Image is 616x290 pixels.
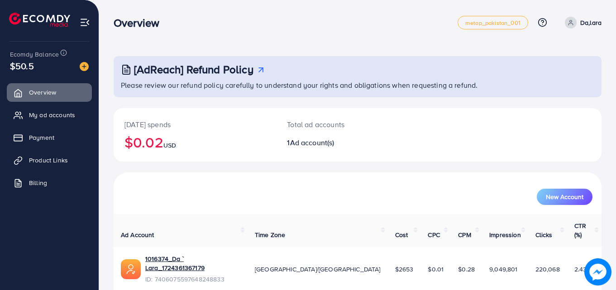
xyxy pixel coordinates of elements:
[546,194,583,200] span: New Account
[29,156,68,165] span: Product Links
[537,189,592,205] button: New Account
[535,230,553,239] span: Clicks
[465,20,520,26] span: metap_pakistan_001
[80,17,90,28] img: menu
[580,17,602,28] p: Da,lara
[489,265,517,274] span: 9,049,801
[145,275,240,284] span: ID: 7406075597648248833
[163,141,176,150] span: USD
[80,62,89,71] img: image
[7,128,92,147] a: Payment
[287,119,387,130] p: Total ad accounts
[428,265,444,274] span: $0.01
[561,17,602,29] a: Da,lara
[121,259,141,279] img: ic-ads-acc.e4c84228.svg
[10,50,59,59] span: Ecomdy Balance
[535,265,560,274] span: 220,068
[458,265,475,274] span: $0.28
[29,88,56,97] span: Overview
[121,230,154,239] span: Ad Account
[574,265,587,274] span: 2.43
[458,230,471,239] span: CPM
[458,16,528,29] a: metap_pakistan_001
[121,80,596,90] p: Please review our refund policy carefully to understand your rights and obligations when requesti...
[287,138,387,147] h2: 1
[255,230,285,239] span: Time Zone
[290,138,334,147] span: Ad account(s)
[10,59,34,72] span: $50.5
[7,174,92,192] a: Billing
[489,230,521,239] span: Impression
[7,151,92,169] a: Product Links
[114,16,167,29] h3: Overview
[29,178,47,187] span: Billing
[7,83,92,101] a: Overview
[255,265,381,274] span: [GEOGRAPHIC_DATA]/[GEOGRAPHIC_DATA]
[395,230,408,239] span: Cost
[145,254,240,273] a: 1016374_Da ` Lara_1724361367179
[29,133,54,142] span: Payment
[124,119,265,130] p: [DATE] spends
[9,13,70,27] img: logo
[584,258,611,285] img: image
[7,106,92,124] a: My ad accounts
[574,221,586,239] span: CTR (%)
[428,230,439,239] span: CPC
[124,133,265,151] h2: $0.02
[395,265,414,274] span: $2653
[134,63,253,76] h3: [AdReach] Refund Policy
[29,110,75,119] span: My ad accounts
